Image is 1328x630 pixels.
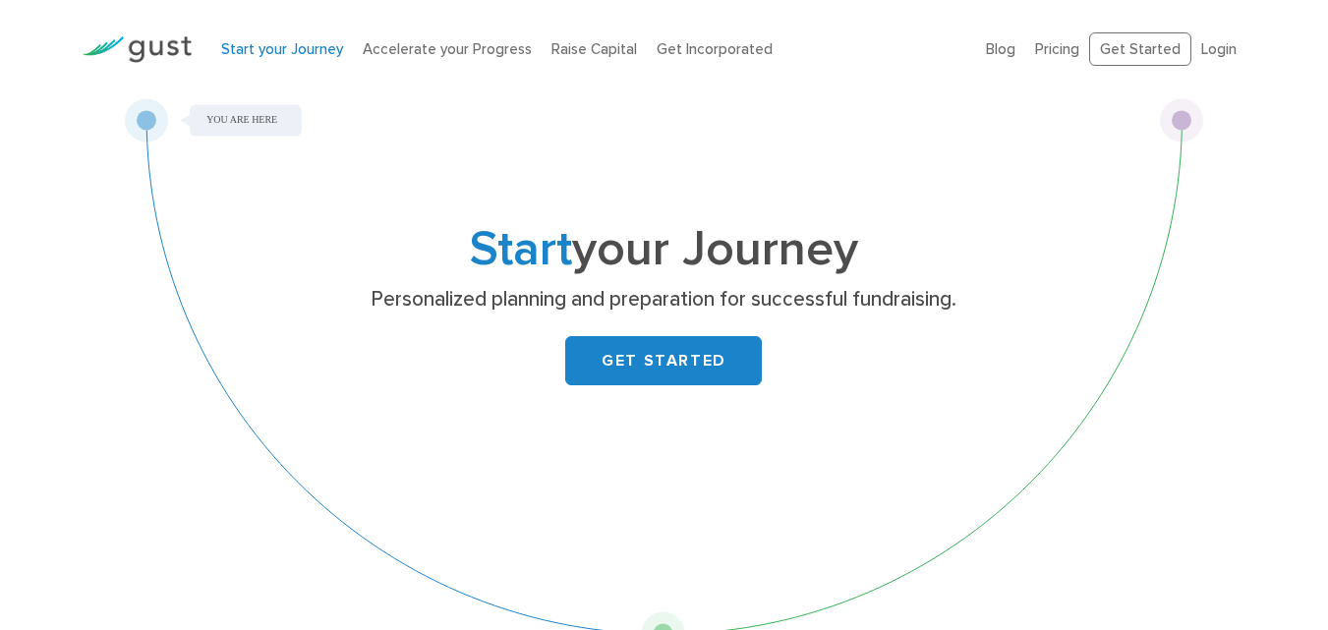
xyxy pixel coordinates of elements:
[470,220,572,278] span: Start
[1201,40,1237,58] a: Login
[657,40,773,58] a: Get Incorporated
[1035,40,1079,58] a: Pricing
[82,36,192,63] img: Gust Logo
[221,40,343,58] a: Start your Journey
[275,227,1052,272] h1: your Journey
[283,286,1045,314] p: Personalized planning and preparation for successful fundraising.
[1089,32,1191,67] a: Get Started
[363,40,532,58] a: Accelerate your Progress
[986,40,1015,58] a: Blog
[551,40,637,58] a: Raise Capital
[565,336,762,385] a: GET STARTED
